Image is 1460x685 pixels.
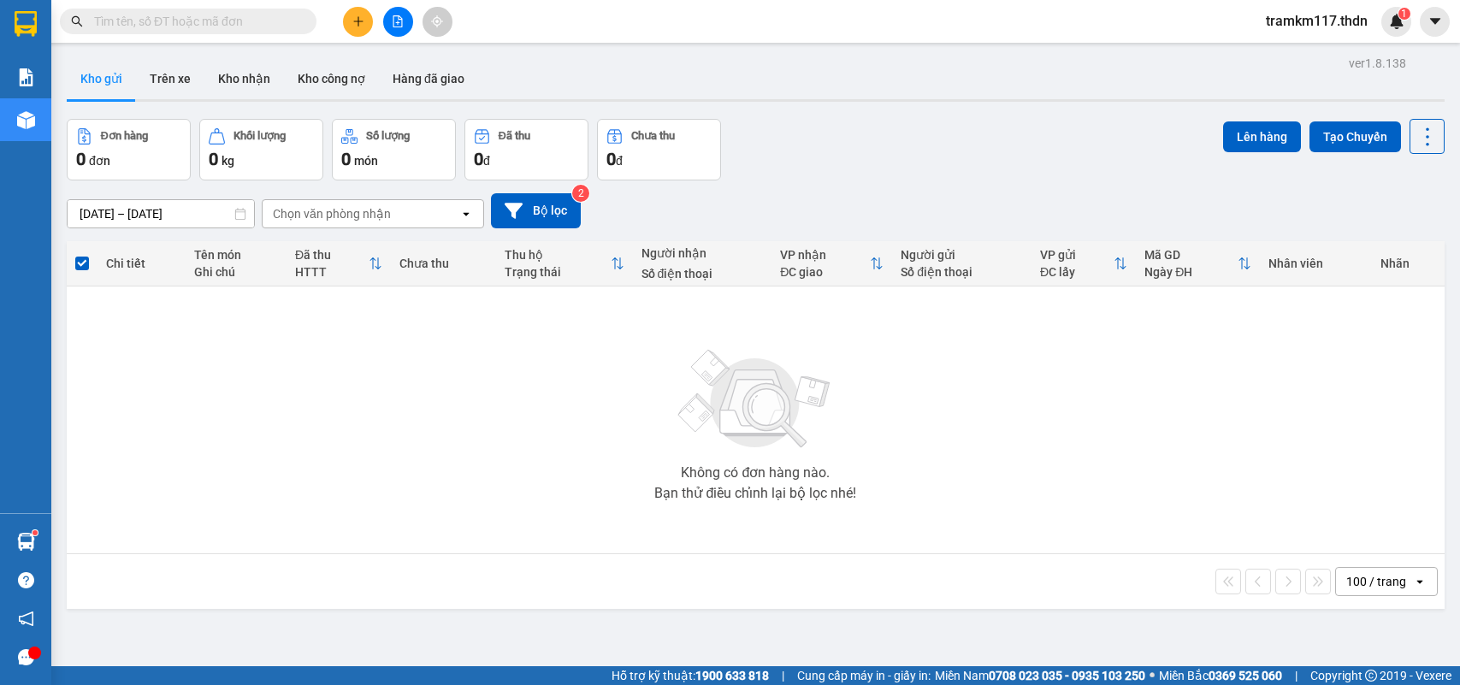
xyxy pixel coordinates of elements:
button: Đơn hàng0đơn [67,119,191,180]
strong: 1900 633 818 [695,669,769,682]
div: ĐC giao [780,265,870,279]
div: Đã thu [499,130,530,142]
sup: 2 [572,185,589,202]
div: 100 / trang [1346,573,1406,590]
div: Không có đơn hàng nào. [681,466,830,480]
strong: 0708 023 035 - 0935 103 250 [989,669,1145,682]
span: Cung cấp máy in - giấy in: [797,666,931,685]
span: Hỗ trợ kỹ thuật: [612,666,769,685]
button: Kho gửi [67,58,136,99]
img: warehouse-icon [17,111,35,129]
sup: 1 [1398,8,1410,20]
div: Khối lượng [233,130,286,142]
span: | [1295,666,1297,685]
span: 1 [1401,8,1407,20]
div: ver 1.8.138 [1349,54,1406,73]
button: Lên hàng [1223,121,1301,152]
img: svg+xml;base64,PHN2ZyBjbGFzcz0ibGlzdC1wbHVnX19zdmciIHhtbG5zPSJodHRwOi8vd3d3LnczLm9yZy8yMDAwL3N2Zy... [670,340,841,459]
span: copyright [1365,670,1377,682]
div: Ghi chú [194,265,278,279]
span: search [71,15,83,27]
svg: open [459,207,473,221]
button: Khối lượng0kg [199,119,323,180]
th: Toggle SortBy [1031,241,1136,286]
button: Số lượng0món [332,119,456,180]
div: Số lượng [366,130,410,142]
button: Kho công nợ [284,58,379,99]
div: Số điện thoại [641,267,764,280]
div: Số điện thoại [901,265,1023,279]
img: warehouse-icon [17,533,35,551]
div: Chọn văn phòng nhận [273,205,391,222]
span: aim [431,15,443,27]
img: solution-icon [17,68,35,86]
div: Bạn thử điều chỉnh lại bộ lọc nhé! [654,487,856,500]
div: Tên món [194,248,278,262]
span: | [782,666,784,685]
button: Trên xe [136,58,204,99]
span: Miền Bắc [1159,666,1282,685]
span: 0 [209,149,218,169]
span: tramkm117.thdn [1252,10,1381,32]
span: message [18,649,34,665]
button: Kho nhận [204,58,284,99]
div: VP nhận [780,248,870,262]
div: Nhãn [1380,257,1436,270]
div: HTTT [295,265,369,279]
span: ⚪️ [1150,672,1155,679]
div: Ngày ĐH [1144,265,1237,279]
div: Chi tiết [106,257,177,270]
input: Tìm tên, số ĐT hoặc mã đơn [94,12,296,31]
div: Đã thu [295,248,369,262]
span: món [354,154,378,168]
img: icon-new-feature [1389,14,1404,29]
span: kg [222,154,234,168]
button: Đã thu0đ [464,119,588,180]
span: plus [352,15,364,27]
span: notification [18,611,34,627]
span: 0 [606,149,616,169]
button: Chưa thu0đ [597,119,721,180]
div: Chưa thu [399,257,487,270]
sup: 1 [33,530,38,535]
strong: 0369 525 060 [1209,669,1282,682]
div: Mã GD [1144,248,1237,262]
svg: open [1413,575,1427,588]
span: 0 [341,149,351,169]
button: Tạo Chuyến [1309,121,1401,152]
th: Toggle SortBy [1136,241,1259,286]
span: 0 [474,149,483,169]
div: Trạng thái [505,265,611,279]
div: ĐC lấy [1040,265,1114,279]
div: Chưa thu [631,130,675,142]
th: Toggle SortBy [287,241,391,286]
span: caret-down [1427,14,1443,29]
button: Bộ lọc [491,193,581,228]
th: Toggle SortBy [496,241,633,286]
span: question-circle [18,572,34,588]
span: đ [483,154,490,168]
th: Toggle SortBy [771,241,892,286]
span: Miền Nam [935,666,1145,685]
span: 0 [76,149,86,169]
div: Thu hộ [505,248,611,262]
button: caret-down [1420,7,1450,37]
div: VP gửi [1040,248,1114,262]
button: plus [343,7,373,37]
input: Select a date range. [68,200,254,227]
div: Người nhận [641,246,764,260]
button: Hàng đã giao [379,58,478,99]
img: logo-vxr [15,11,37,37]
button: file-add [383,7,413,37]
span: file-add [392,15,404,27]
div: Người gửi [901,248,1023,262]
button: aim [423,7,452,37]
div: Nhân viên [1268,257,1364,270]
span: đơn [89,154,110,168]
div: Đơn hàng [101,130,148,142]
span: đ [616,154,623,168]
